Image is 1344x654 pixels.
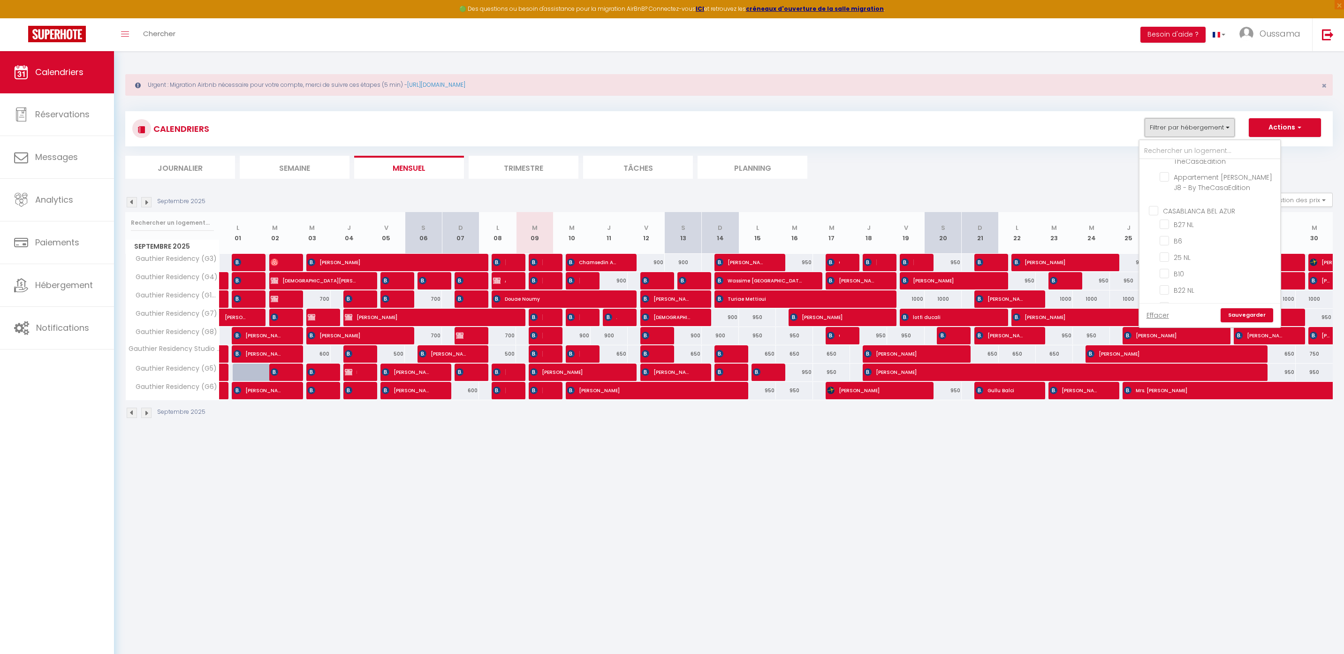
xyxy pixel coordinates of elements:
a: Effacer [1147,310,1169,320]
span: [PERSON_NAME] Delogement G10 [271,290,283,308]
span: Chamsedin Aouam [567,253,616,271]
span: [PERSON_NAME] [224,304,246,321]
span: Gauthier Residency (G4) [127,272,220,282]
span: [PERSON_NAME] [642,272,654,289]
abbr: M [532,223,538,232]
th: 02 [257,212,294,254]
div: 1000 [1073,290,1110,308]
div: 950 [1073,327,1110,344]
span: Chercher [143,29,175,38]
span: [PERSON_NAME] [456,272,468,289]
img: Super Booking [28,26,86,42]
th: 17 [813,212,850,254]
div: 650 [813,345,850,363]
div: 950 [999,272,1036,289]
div: 1000 [1036,290,1073,308]
abbr: S [941,223,945,232]
div: 650 [776,345,813,363]
span: [PERSON_NAME] [493,253,505,271]
span: Réservations [35,108,90,120]
span: Gauthier Residency (G3) [127,254,219,264]
abbr: D [978,223,982,232]
div: 1000 [1296,290,1333,308]
th: 04 [331,212,368,254]
li: Trimestre [469,156,578,179]
th: 07 [442,212,479,254]
button: Gestion des prix [1263,193,1333,207]
span: [PERSON_NAME] [716,363,728,381]
a: Sauvegarder [1221,308,1273,322]
span: [PERSON_NAME] [790,308,876,326]
span: [PERSON_NAME] [642,327,654,344]
span: [PERSON_NAME] [642,363,691,381]
span: [PERSON_NAME] [234,381,283,399]
span: [PERSON_NAME] [1310,327,1331,344]
div: 1000 [887,290,924,308]
abbr: M [792,223,797,232]
span: [PERSON_NAME] [1013,253,1099,271]
span: Messages [35,151,78,163]
span: Gauthier Residency (G8) [127,327,220,337]
div: Filtrer par hébergement [1139,139,1281,328]
th: 23 [1036,212,1073,254]
span: B6 [1174,236,1182,246]
th: 12 [628,212,665,254]
div: 950 [925,382,962,399]
span: lotfi ducali [901,308,987,326]
a: ICI [696,5,704,13]
div: 1000 [1110,290,1147,308]
div: 950 [1110,272,1147,289]
span: [PERSON_NAME] [864,363,1247,381]
span: [PERSON_NAME] [976,253,988,271]
span: [PERSON_NAME] Aime [827,272,876,289]
a: ... Oussama [1232,18,1312,51]
span: [PERSON_NAME] [345,308,505,326]
div: 900 [591,272,628,289]
span: [PERSON_NAME] [419,272,431,289]
span: Copariu Victor [827,253,839,271]
button: Close [1321,82,1327,90]
a: créneaux d'ouverture de la salle migration [746,5,884,13]
div: 500 [368,345,405,363]
a: [URL][DOMAIN_NAME] [407,81,465,89]
span: [PERSON_NAME] [308,327,394,344]
li: Tâches [583,156,693,179]
button: Ouvrir le widget de chat LiveChat [8,4,36,32]
th: 15 [739,212,776,254]
div: 950 [776,327,813,344]
span: [PERSON_NAME] [1050,381,1099,399]
div: 650 [962,345,999,363]
span: [PERSON_NAME] [419,345,468,363]
span: [PERSON_NAME] [567,308,579,326]
span: [PERSON_NAME] [530,363,616,381]
span: Gauthier Residency Studio (G1) [127,345,221,352]
a: [PERSON_NAME] [220,272,224,290]
th: 24 [1073,212,1110,254]
button: Filtrer par hébergement [1145,118,1235,137]
span: Copariu Victor [827,327,839,344]
span: [PERSON_NAME] [716,253,765,271]
span: [PERSON_NAME] [976,290,1025,308]
span: [PERSON_NAME] [308,253,468,271]
div: 900 [553,327,590,344]
a: [PERSON_NAME] [220,309,257,327]
div: 900 [702,327,739,344]
span: [DEMOGRAPHIC_DATA][PERSON_NAME] [642,308,691,326]
span: [PERSON_NAME] [345,381,357,399]
li: Semaine [240,156,349,179]
th: 09 [516,212,553,254]
abbr: D [718,223,722,232]
span: Analytics [35,194,73,205]
div: 700 [405,290,442,308]
span: Gauthier Residency (G5) [127,364,219,374]
span: [PERSON_NAME] [345,345,357,363]
abbr: V [904,223,908,232]
span: [PERSON_NAME] [530,253,542,271]
div: 700 [405,327,442,344]
span: [PERSON_NAME] [382,381,431,399]
span: [PERSON_NAME] [679,272,691,289]
div: 900 [702,309,739,326]
th: 22 [999,212,1036,254]
div: 650 [1036,345,1073,363]
span: [PERSON_NAME] [382,272,394,289]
